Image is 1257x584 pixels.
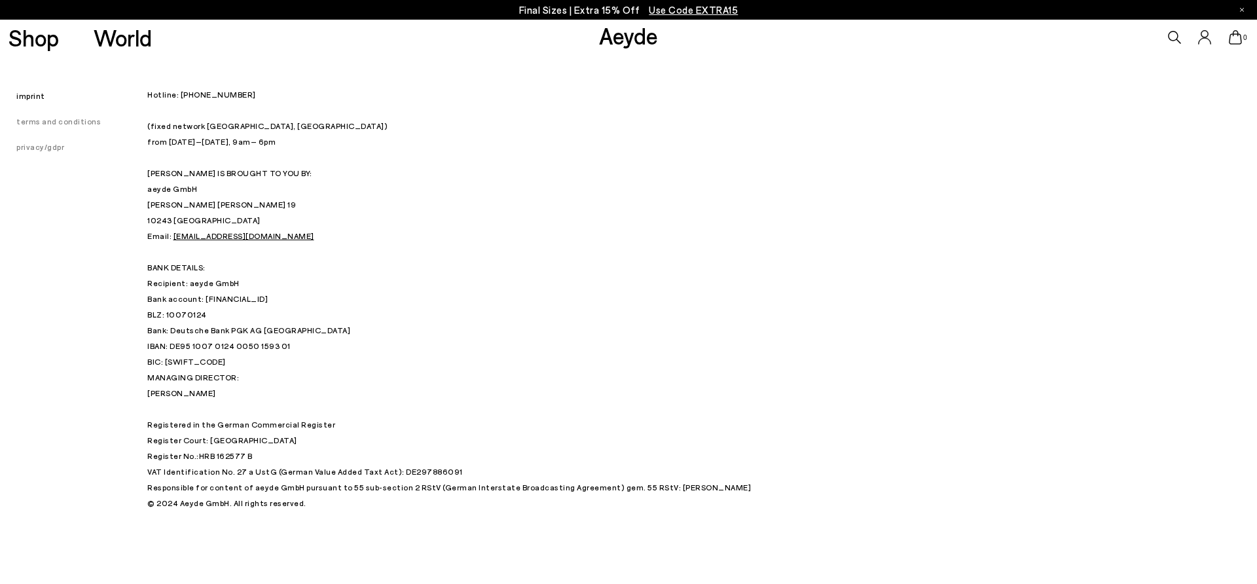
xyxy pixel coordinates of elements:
[1242,34,1248,41] span: 0
[147,86,802,369] p: Hotline: [PHONE_NUMBER] (fixed network [GEOGRAPHIC_DATA], [GEOGRAPHIC_DATA]) from [DATE] [DATE], ...
[599,22,658,49] a: Aeyde
[1229,30,1242,45] a: 0
[147,479,802,495] p: Responsible for content of aeyde GmbH pursuant to 55 sub-section 2 RStV (German Interstate Broadc...
[147,495,802,511] div: © 2024 Aeyde GmbH. All rights reserved.
[173,231,314,240] a: [EMAIL_ADDRESS][DOMAIN_NAME]
[147,369,802,479] p: MANAGING DIRECTOR: [PERSON_NAME] Registered in the German Commercial Register Register Court: [GE...
[9,26,59,49] a: Shop
[196,137,202,146] span: –
[649,4,738,16] span: Navigate to /collections/ss25-final-sizes
[519,2,738,18] p: Final Sizes | Extra 15% Off
[94,26,152,49] a: World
